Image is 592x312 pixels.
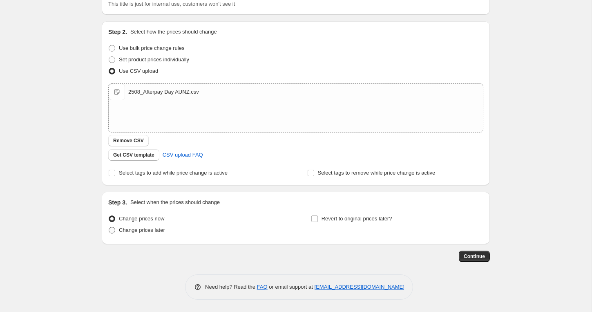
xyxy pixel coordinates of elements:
[119,56,189,63] span: Set product prices individually
[315,284,404,290] a: [EMAIL_ADDRESS][DOMAIN_NAME]
[464,253,485,260] span: Continue
[257,284,268,290] a: FAQ
[205,284,257,290] span: Need help? Read the
[113,152,154,158] span: Get CSV template
[322,215,392,222] span: Revert to original prices later?
[108,1,235,7] span: This title is just for internal use, customers won't see it
[113,137,144,144] span: Remove CSV
[119,215,164,222] span: Change prices now
[163,151,203,159] span: CSV upload FAQ
[108,198,127,207] h2: Step 3.
[108,149,159,161] button: Get CSV template
[119,227,165,233] span: Change prices later
[119,68,158,74] span: Use CSV upload
[158,148,208,162] a: CSV upload FAQ
[130,28,217,36] p: Select how the prices should change
[119,170,228,176] span: Select tags to add while price change is active
[459,251,490,262] button: Continue
[130,198,220,207] p: Select when the prices should change
[119,45,184,51] span: Use bulk price change rules
[268,284,315,290] span: or email support at
[318,170,436,176] span: Select tags to remove while price change is active
[128,88,199,96] div: 2508_Afterpay Day AUNZ.csv
[108,135,149,146] button: Remove CSV
[108,28,127,36] h2: Step 2.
